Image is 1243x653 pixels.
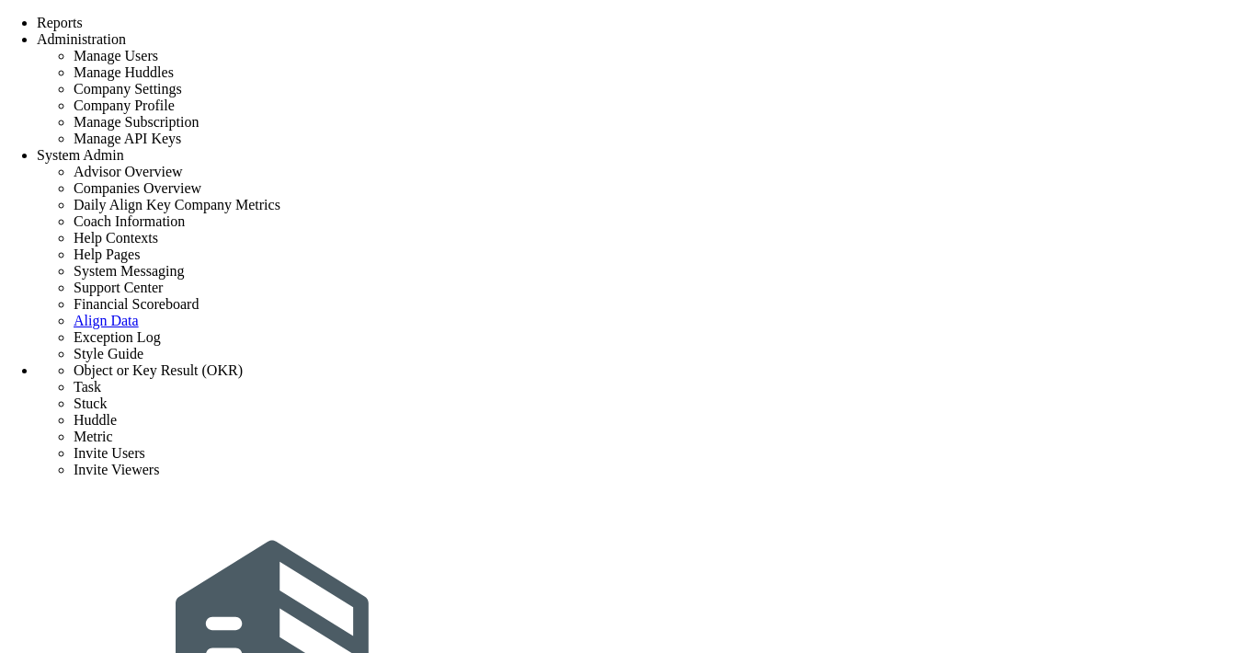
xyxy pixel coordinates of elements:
[74,64,174,80] span: Manage Huddles
[74,329,161,345] span: Exception Log
[74,296,199,312] span: Financial Scoreboard
[74,114,199,130] span: Manage Subscription
[74,48,158,63] span: Manage Users
[74,346,143,361] span: Style Guide
[74,429,113,444] span: Metric
[74,81,182,97] span: Company Settings
[74,180,201,196] span: Companies Overview
[74,462,159,477] span: Invite Viewers
[37,147,124,163] span: System Admin
[74,164,183,179] span: Advisor Overview
[74,263,184,279] span: System Messaging
[37,31,126,47] span: Administration
[74,97,175,113] span: Company Profile
[74,131,181,146] span: Manage API Keys
[74,280,163,295] span: Support Center
[74,230,158,246] span: Help Contexts
[74,379,101,395] span: Task
[74,246,140,262] span: Help Pages
[74,445,145,461] span: Invite Users
[74,412,117,428] span: Huddle
[74,213,185,229] span: Coach Information
[74,313,139,328] a: Align Data
[37,15,83,30] span: Reports
[74,197,280,212] span: Daily Align Key Company Metrics
[74,362,243,378] span: Object or Key Result (OKR)
[74,395,107,411] span: Stuck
